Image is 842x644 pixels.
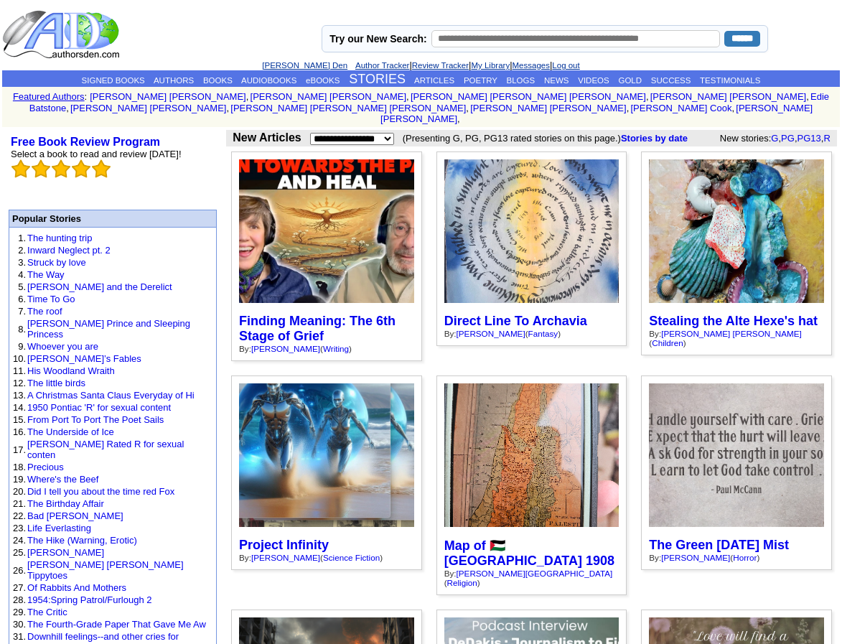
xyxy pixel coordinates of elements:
a: [PERSON_NAME] Rated R for sexual conten [27,439,184,460]
a: Free Book Review Program [11,136,160,148]
a: [PERSON_NAME] [PERSON_NAME] [PERSON_NAME] [230,103,466,113]
font: 27. [13,582,26,593]
a: Inward Neglect pt. 2 [27,245,111,256]
a: [PERSON_NAME] Prince and Sleeping Princess [27,318,190,340]
a: The Green [DATE] Mist [649,538,789,552]
a: [PERSON_NAME] [251,344,320,353]
a: G [771,133,778,144]
b: New Articles [233,131,301,144]
font: 4. [18,269,26,280]
a: Horror [733,553,757,562]
font: (Presenting G, PG, PG13 rated stories on this page.) [403,133,708,144]
font: i [460,116,462,123]
a: Precious [27,462,64,472]
font: i [409,93,411,101]
a: [PERSON_NAME] and the Derelict [27,281,172,292]
div: By: ( ) [239,344,414,353]
a: Author Tracker [355,61,409,70]
a: [PERSON_NAME] [661,553,730,562]
a: Whoever you are [27,341,98,352]
a: [PERSON_NAME] [PERSON_NAME] [PERSON_NAME] [411,91,646,102]
a: [PERSON_NAME] [PERSON_NAME] [661,329,802,338]
a: POETRY [464,76,497,85]
a: Where's the Beef [27,474,98,485]
a: [PERSON_NAME] Cook [631,103,732,113]
a: eBOOKS [306,76,340,85]
a: The hunting trip [27,233,92,243]
a: [PERSON_NAME] [457,329,525,338]
font: 31. [13,631,26,642]
a: Featured Authors [13,91,85,102]
a: My Library [471,61,510,70]
a: Life Everlasting [27,523,91,533]
a: PG [781,133,795,144]
a: Stories by date [621,133,688,144]
a: Stealing the Alte Hexe's hat [649,314,818,328]
a: Time To Go [27,294,75,304]
a: [PERSON_NAME] [PERSON_NAME] Tippytoes [27,559,183,581]
a: The Critic [27,607,67,617]
font: 23. [13,523,26,533]
font: i [629,105,630,113]
a: TESTIMONIALS [700,76,760,85]
a: Did I tell you about the time red Fox [27,486,174,497]
a: Children [652,338,683,347]
font: 1. [18,233,26,243]
font: 25. [13,547,26,558]
a: [PERSON_NAME] [PERSON_NAME] [650,91,806,102]
font: 29. [13,607,26,617]
a: PG13 [797,133,821,144]
div: By: ( ) [444,569,619,587]
font: i [809,93,810,101]
a: Project Infinity [239,538,329,552]
font: 30. [13,619,26,630]
a: [PERSON_NAME] [PERSON_NAME] [380,103,813,124]
img: logo_ad.gif [2,9,123,60]
font: 5. [18,281,26,292]
a: His Woodland Wraith [27,365,115,376]
font: 8. [18,324,26,335]
font: 15. [13,414,26,425]
a: The roof [27,306,62,317]
a: [PERSON_NAME] [PERSON_NAME] [251,91,406,102]
a: Science Fiction [323,553,380,562]
a: The little birds [27,378,85,388]
font: 3. [18,257,26,268]
font: Select a book to read and review [DATE]! [11,149,182,159]
img: bigemptystars.png [11,159,30,178]
a: [PERSON_NAME] [PERSON_NAME] [70,103,226,113]
a: Finding Meaning: The 6th Stage of Grief [239,314,396,343]
font: 26. [13,565,26,576]
font: i [649,93,650,101]
a: STORIES [349,72,406,86]
font: 6. [18,294,26,304]
font: i [469,105,470,113]
font: 24. [13,535,26,546]
font: Popular Stories [12,213,81,224]
a: NEWS [544,76,569,85]
font: 13. [13,390,26,401]
a: [PERSON_NAME] [251,553,320,562]
font: New stories: , , , [720,133,836,144]
font: 2. [18,245,26,256]
a: Bad [PERSON_NAME] [27,510,123,521]
a: The Hike (Warning, Erotic) [27,535,137,546]
a: Of Rabbits And Mothers [27,582,126,593]
font: 19. [13,474,26,485]
a: Struck by love [27,257,86,268]
font: 22. [13,510,26,521]
a: A Christmas Santa Claus Everyday of Hi [27,390,195,401]
a: [PERSON_NAME][GEOGRAPHIC_DATA] [457,569,613,578]
a: Fantasy [528,329,558,338]
a: The Underside of Ice [27,426,114,437]
img: bigemptystars.png [32,159,50,178]
a: 1950 Pontiac 'R' for sexual content [27,402,171,413]
font: , , , , , , , , , , [29,91,829,124]
font: i [734,105,736,113]
font: 11. [13,365,26,376]
a: The Fourth-Grade Paper That Gave Me Aw [27,619,206,630]
a: [PERSON_NAME] Den [262,61,347,70]
font: i [69,105,70,113]
a: Direct Line To Archavia [444,314,587,328]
